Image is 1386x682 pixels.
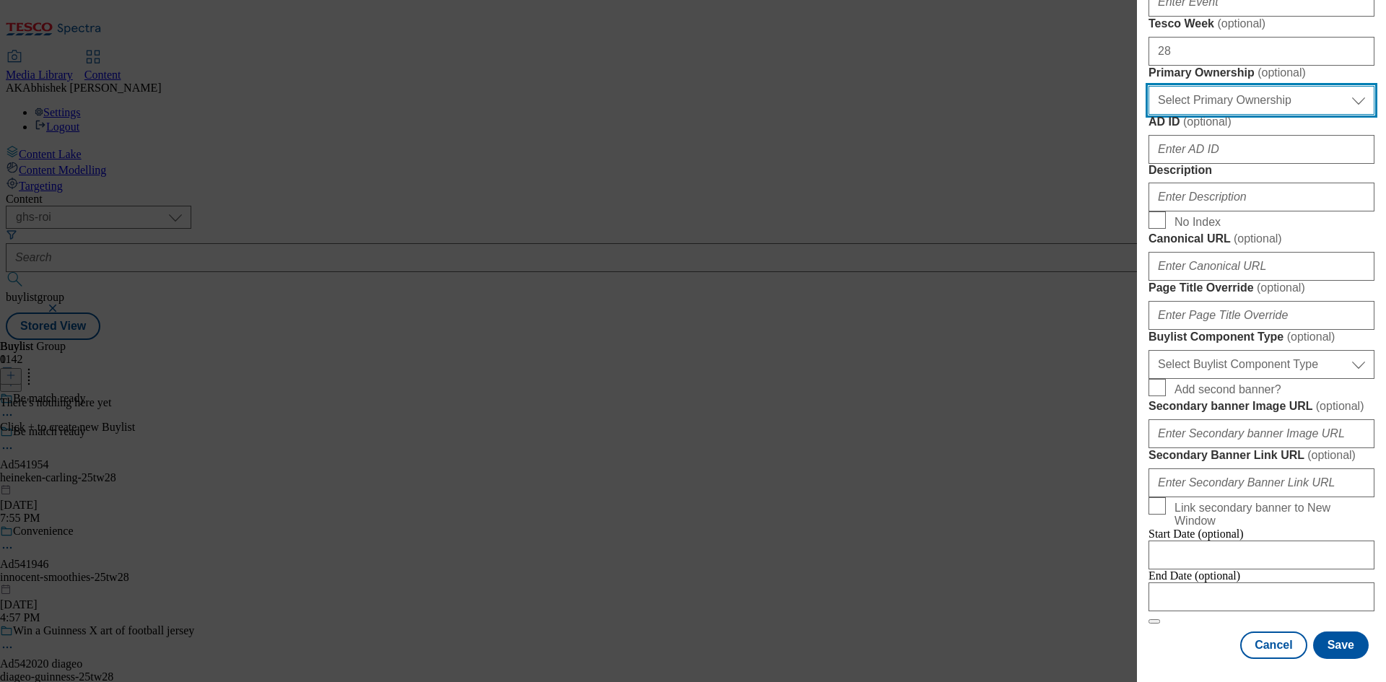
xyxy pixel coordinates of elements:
label: Page Title Override [1149,281,1374,295]
input: Enter Description [1149,183,1374,211]
input: Enter Secondary Banner Link URL [1149,468,1374,497]
span: End Date (optional) [1149,569,1240,582]
button: Cancel [1240,631,1307,659]
button: Save [1313,631,1369,659]
input: Enter Date [1149,541,1374,569]
label: Buylist Component Type [1149,330,1374,344]
label: Secondary banner Image URL [1149,399,1374,414]
span: ( optional ) [1217,17,1265,30]
span: ( optional ) [1234,232,1282,245]
span: ( optional ) [1257,281,1305,294]
input: Enter AD ID [1149,135,1374,164]
label: Canonical URL [1149,232,1374,246]
input: Enter Canonical URL [1149,252,1374,281]
label: Tesco Week [1149,17,1374,31]
span: Link secondary banner to New Window [1174,502,1369,528]
span: Add second banner? [1174,383,1281,396]
label: AD ID [1149,115,1374,129]
input: Enter Tesco Week [1149,37,1374,66]
input: Enter Date [1149,582,1374,611]
span: ( optional ) [1183,115,1232,128]
input: Enter Page Title Override [1149,301,1374,330]
label: Secondary Banner Link URL [1149,448,1374,463]
label: Description [1149,164,1374,177]
span: ( optional ) [1316,400,1364,412]
label: Primary Ownership [1149,66,1374,80]
span: ( optional ) [1287,331,1335,343]
span: No Index [1174,216,1221,229]
span: ( optional ) [1307,449,1356,461]
input: Enter Secondary banner Image URL [1149,419,1374,448]
span: Start Date (optional) [1149,528,1244,540]
span: ( optional ) [1258,66,1306,79]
